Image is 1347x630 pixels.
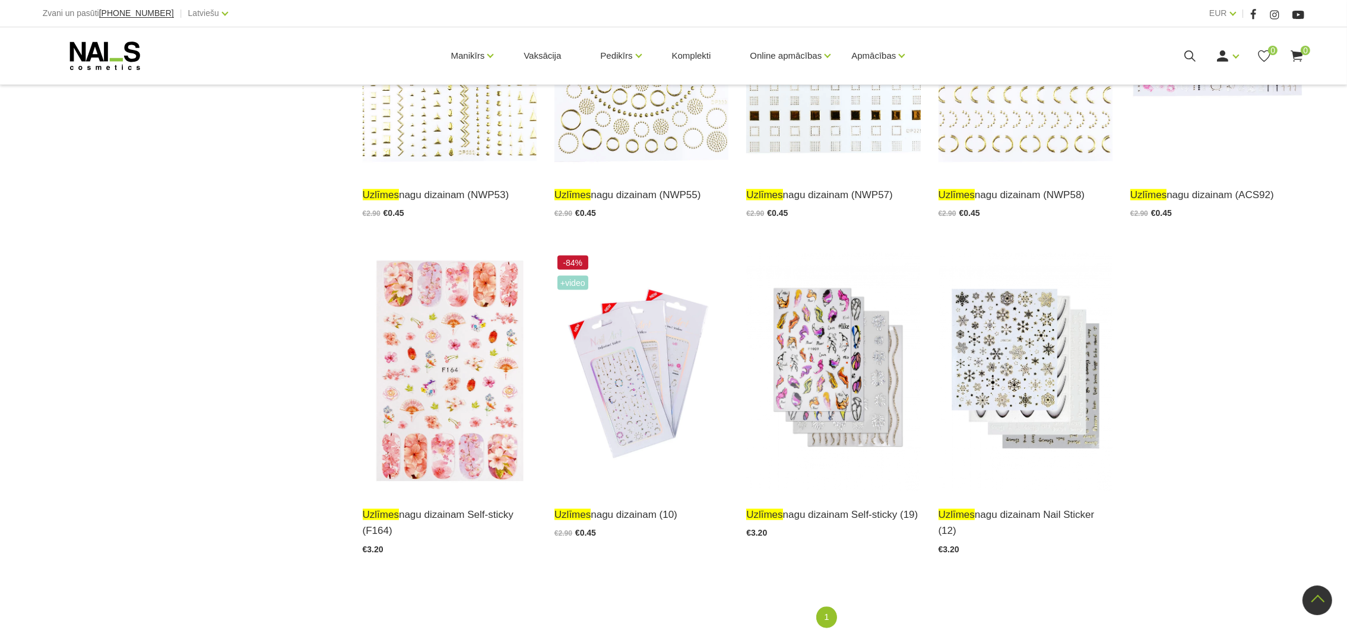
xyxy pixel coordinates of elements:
span: €2.90 [1130,209,1148,218]
span: €2.90 [363,209,381,218]
a: uzlīmesnagu dizainam Self-sticky (19) [746,507,920,523]
span: €2.90 [746,209,764,218]
span: 0 [1268,46,1278,55]
span: €0.45 [767,208,788,218]
span: €2.90 [554,529,572,537]
a: uzlīmesnagu dizainam Nail Sticker (12) [939,507,1113,539]
span: uzlīmes [746,189,782,201]
span: €3.20 [363,545,384,554]
a: Latviešu [188,6,219,20]
span: uzlīmes [746,509,782,520]
a: Apmācības [851,32,896,79]
span: uzlīmes [554,509,591,520]
div: Zvani un pasūti [43,6,174,21]
span: uzlīmes [1130,189,1167,201]
span: [PHONE_NUMBER] [99,8,174,18]
span: €0.45 [575,208,596,218]
span: €2.90 [939,209,956,218]
span: €0.45 [575,528,596,537]
a: 0 [1289,49,1304,63]
a: [PHONE_NUMBER] [99,9,174,18]
a: uzlīmesnagu dizainam Self-sticky (F164) [363,507,537,539]
a: 1 [816,607,836,629]
span: uzlīmes [363,509,399,520]
span: uzlīmes [939,189,975,201]
span: €0.45 [1151,208,1172,218]
a: uzlīmesnagu dizainam (NWP57) [746,187,920,203]
a: Manikīrs [451,32,485,79]
span: -84% [557,256,588,270]
span: uzlīmes [554,189,591,201]
a: uzlīmesnagu dizainam (NWP55) [554,187,728,203]
a: Vaksācija [514,27,571,84]
a: EUR [1209,6,1227,20]
a: uzlīmesnagu dizainam (NWP53) [363,187,537,203]
span: 0 [1301,46,1310,55]
span: uzlīmes [939,509,975,520]
span: €0.45 [959,208,980,218]
a: Komplekti [663,27,721,84]
img: Profesionālās dizaina uzlīmes nagiem... [554,253,728,492]
span: €3.20 [939,545,959,554]
nav: catalog-product-list [363,607,1305,629]
a: Online apmācības [750,32,822,79]
a: 0 [1257,49,1272,63]
a: uzlīmesnagu dizainam (10) [554,507,728,523]
a: uzlīmesnagu dizainam (ACS92) [1130,187,1304,203]
span: €3.20 [746,528,767,537]
span: uzlīmes [363,189,399,201]
img: Uzlīmes nagu dizainam Nail Sticker... [939,253,1113,492]
img: Dažādu stilu nagu uzlīmes. Piemērotas gan modelētiem nagiem, gan gēllakas pārklājumam. Pamatam na... [363,253,537,492]
img: Dažādu stilu nagu uzlīmes. Piemērotas gan modelētiem nagiem, gan gēllakas pārklājumam. Pamatam na... [746,253,920,492]
a: uzlīmesnagu dizainam (NWP58) [939,187,1113,203]
span: +Video [557,276,588,290]
a: Pedikīrs [600,32,632,79]
span: | [1242,6,1244,21]
span: €2.90 [554,209,572,218]
span: | [180,6,182,21]
span: €0.45 [384,208,404,218]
